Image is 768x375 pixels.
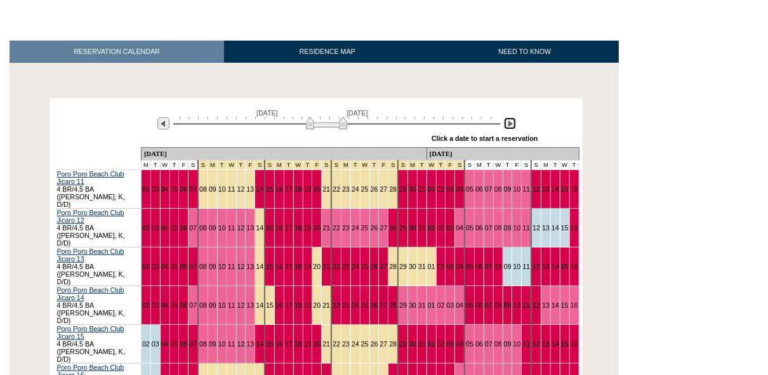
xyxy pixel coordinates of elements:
[352,340,359,348] a: 24
[209,340,216,348] a: 09
[571,224,578,232] a: 16
[399,301,407,309] a: 29
[57,325,124,340] a: Poro Poro Beach Club Jicaro 15
[152,224,159,232] a: 03
[504,340,512,348] a: 09
[485,185,493,193] a: 07
[428,301,435,309] a: 01
[208,161,217,170] td: Spring Break Wk 1 2026
[199,224,207,232] a: 08
[180,185,187,193] a: 06
[256,301,263,309] a: 14
[361,340,369,348] a: 25
[179,161,189,170] td: F
[333,224,340,232] a: 22
[161,185,169,193] a: 04
[485,340,493,348] a: 07
[199,301,207,309] a: 08
[189,340,197,348] a: 07
[180,340,187,348] a: 06
[304,224,312,232] a: 19
[209,224,216,232] a: 09
[56,170,142,209] td: 4 BR/4.5 BA ([PERSON_NAME], K, D/D)
[371,301,378,309] a: 26
[369,161,379,170] td: Spring Break Wk 3 2026
[418,263,426,270] a: 31
[228,340,235,348] a: 11
[342,224,350,232] a: 23
[142,185,150,193] a: 02
[333,340,340,348] a: 22
[10,41,224,63] a: RESERVATION CALENDAR
[504,224,512,232] a: 09
[571,263,578,270] a: 16
[432,135,538,142] div: Click a date to start a reservation
[360,161,369,170] td: Spring Break Wk 3 2026
[512,161,522,170] td: F
[513,301,520,309] a: 10
[560,161,569,170] td: W
[333,301,340,309] a: 22
[417,161,427,170] td: Spring Break Wk 4 2026
[552,263,559,270] a: 14
[513,340,520,348] a: 10
[285,263,293,270] a: 17
[322,161,331,170] td: Spring Break Wk 2 2026
[533,224,540,232] a: 12
[246,185,254,193] a: 13
[561,340,569,348] a: 15
[522,224,530,232] a: 11
[361,224,369,232] a: 25
[371,340,378,348] a: 26
[437,263,445,270] a: 02
[552,185,559,193] a: 14
[571,185,578,193] a: 16
[322,301,330,309] a: 21
[161,263,169,270] a: 04
[380,263,387,270] a: 27
[504,263,512,270] a: 09
[285,340,293,348] a: 17
[398,161,407,170] td: Spring Break Wk 4 2026
[475,224,483,232] a: 06
[389,263,397,270] a: 28
[237,263,245,270] a: 12
[266,340,274,348] a: 15
[352,301,359,309] a: 24
[171,224,178,232] a: 05
[275,301,283,309] a: 16
[152,340,159,348] a: 03
[522,301,530,309] a: 11
[285,301,293,309] a: 17
[237,301,245,309] a: 12
[475,185,483,193] a: 06
[552,224,559,232] a: 14
[266,185,274,193] a: 15
[295,224,302,232] a: 18
[275,185,283,193] a: 16
[571,301,578,309] a: 16
[380,224,387,232] a: 27
[446,185,454,193] a: 03
[189,224,197,232] a: 07
[522,185,530,193] a: 11
[236,161,246,170] td: Spring Break Wk 1 2026
[379,161,388,170] td: Spring Break Wk 3 2026
[475,263,483,270] a: 06
[352,263,359,270] a: 24
[437,340,445,348] a: 02
[380,340,387,348] a: 27
[256,263,263,270] a: 14
[141,161,150,170] td: M
[475,161,484,170] td: M
[494,185,502,193] a: 08
[56,209,142,247] td: 4 BR/4.5 BA ([PERSON_NAME], K, D/D)
[494,263,502,270] a: 08
[352,224,359,232] a: 24
[56,247,142,286] td: 4 BR/4.5 BA ([PERSON_NAME], K, D/D)
[171,340,178,348] a: 05
[284,161,293,170] td: Spring Break Wk 2 2026
[533,263,540,270] a: 12
[313,224,321,232] a: 20
[513,263,520,270] a: 10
